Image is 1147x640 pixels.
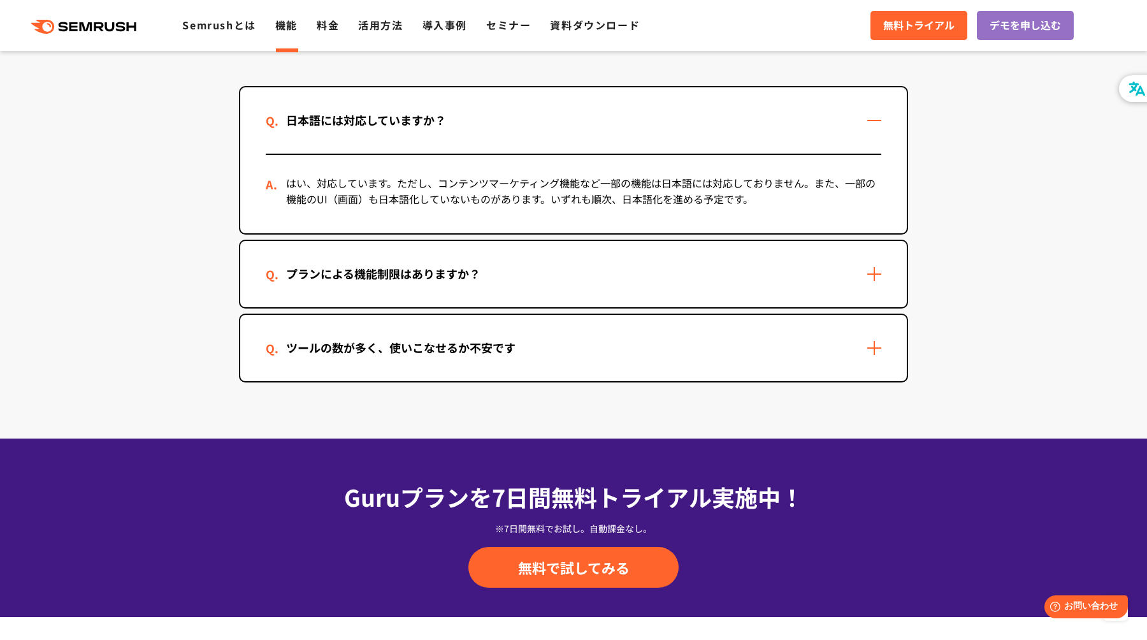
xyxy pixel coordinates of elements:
span: 無料で試してみる [518,558,630,577]
a: 機能 [275,17,298,33]
a: 導入事例 [422,17,467,33]
span: デモを申し込む [990,17,1061,34]
div: ツールの数が多く、使いこなせるか不安です [266,338,536,357]
span: 無料トライアル実施中！ [551,480,804,513]
div: 日本語には対応していますか？ [266,111,466,129]
a: セミナー [486,17,531,33]
a: 無料で試してみる [468,547,679,588]
a: 資料ダウンロード [550,17,640,33]
div: ※7日間無料でお試し。自動課金なし。 [239,522,908,535]
a: 活用方法 [358,17,403,33]
a: Semrushとは [182,17,256,33]
div: プランによる機能制限はありますか？ [266,265,501,283]
iframe: Help widget launcher [1034,590,1133,626]
div: はい、対応しています。ただし、コンテンツマーケティング機能など一部の機能は日本語には対応しておりません。また、一部の機能のUI（画面）も日本語化していないものがあります。いずれも順次、日本語化を... [266,155,881,233]
span: 無料トライアル [883,17,955,34]
a: デモを申し込む [977,11,1074,40]
a: 料金 [317,17,339,33]
a: 無料トライアル [870,11,967,40]
div: Guruプランを7日間 [239,479,908,514]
